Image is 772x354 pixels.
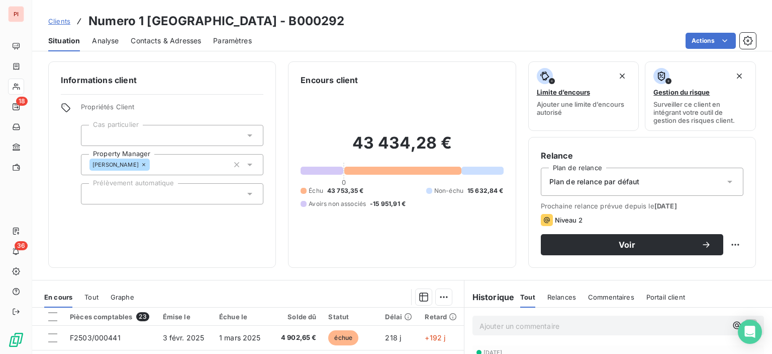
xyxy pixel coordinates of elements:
span: Propriétés Client [81,103,263,117]
span: Graphe [111,293,134,301]
input: Ajouter une valeur [150,160,158,169]
button: Actions [686,33,736,49]
span: 218 j [385,333,401,342]
div: Pièces comptables [70,312,151,321]
span: Plan de relance par défaut [549,177,640,187]
span: Gestion du risque [653,88,710,96]
div: Émise le [163,313,207,321]
span: 43 753,35 € [327,186,364,195]
span: 23 [136,312,149,321]
button: Voir [541,234,723,255]
span: Tout [520,293,535,301]
span: Non-échu [434,186,463,195]
span: -15 951,91 € [370,199,406,208]
h6: Relance [541,150,743,162]
div: PI [8,6,24,22]
span: Limite d’encours [537,88,590,96]
span: Tout [84,293,99,301]
div: Statut [328,313,373,321]
input: Ajouter une valeur [89,189,98,198]
h6: Historique [464,291,515,303]
span: Commentaires [588,293,634,301]
span: Contacts & Adresses [131,36,201,46]
span: Niveau 2 [555,216,583,224]
span: Voir [553,241,701,249]
div: Open Intercom Messenger [738,320,762,344]
span: 15 632,84 € [467,186,504,195]
button: Limite d’encoursAjouter une limite d’encours autorisé [528,61,639,131]
span: Clients [48,17,70,25]
span: F2503/000441 [70,333,121,342]
span: [PERSON_NAME] [92,162,139,168]
span: +192 j [425,333,445,342]
span: 3 févr. 2025 [163,333,205,342]
span: Avoirs non associés [309,199,366,208]
div: Solde dû [275,313,316,321]
img: Logo LeanPay [8,332,24,348]
span: Échu [309,186,323,195]
span: 4 902,65 € [275,333,316,343]
span: 0 [342,178,346,186]
span: Prochaine relance prévue depuis le [541,202,743,210]
span: 1 mars 2025 [219,333,261,342]
span: Surveiller ce client en intégrant votre outil de gestion des risques client. [653,100,747,124]
span: Ajouter une limite d’encours autorisé [537,100,631,116]
span: 18 [16,97,28,106]
h3: Numero 1 [GEOGRAPHIC_DATA] - B000292 [88,12,344,30]
h6: Informations client [61,74,263,86]
span: échue [328,330,358,345]
span: 36 [15,241,28,250]
span: Situation [48,36,80,46]
span: Relances [547,293,576,301]
span: [DATE] [654,202,677,210]
span: Analyse [92,36,119,46]
h6: Encours client [301,74,358,86]
div: Retard [425,313,457,321]
span: En cours [44,293,72,301]
span: Paramètres [213,36,252,46]
div: Échue le [219,313,263,321]
span: Portail client [646,293,685,301]
a: Clients [48,16,70,26]
div: Délai [385,313,413,321]
button: Gestion du risqueSurveiller ce client en intégrant votre outil de gestion des risques client. [645,61,756,131]
h2: 43 434,28 € [301,133,503,163]
input: Ajouter une valeur [89,131,98,140]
